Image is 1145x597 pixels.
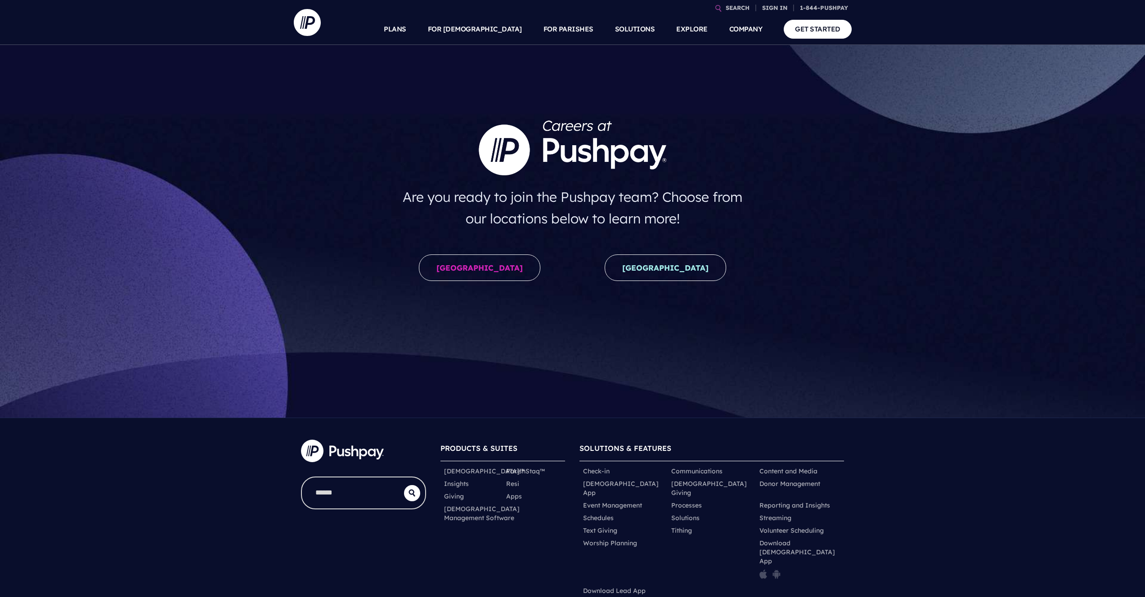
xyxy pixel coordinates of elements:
[506,467,545,476] a: ParishStaq™
[615,13,655,45] a: SOLUTIONS
[759,569,767,579] img: pp_icon_appstore.png
[419,254,540,281] a: [GEOGRAPHIC_DATA]
[583,539,637,548] a: Worship Planning
[579,440,844,461] h6: SOLUTIONS & FEATURES
[759,513,791,522] a: Streaming
[671,513,700,522] a: Solutions
[759,467,817,476] a: Content and Media
[394,183,751,233] h4: Are you ready to join the Pushpay team? Choose from our locations below to learn more!
[583,513,614,522] a: Schedules
[444,467,525,476] a: [DEMOGRAPHIC_DATA]™
[756,537,844,584] li: Download [DEMOGRAPHIC_DATA] App
[444,492,464,501] a: Giving
[759,526,824,535] a: Volunteer Scheduling
[428,13,522,45] a: FOR [DEMOGRAPHIC_DATA]
[583,501,642,510] a: Event Management
[676,13,708,45] a: EXPLORE
[605,254,726,281] a: [GEOGRAPHIC_DATA]
[384,13,406,45] a: PLANS
[506,479,519,488] a: Resi
[759,479,820,488] a: Donor Management
[759,501,830,510] a: Reporting and Insights
[583,526,617,535] a: Text Giving
[440,440,566,461] h6: PRODUCTS & SUITES
[729,13,763,45] a: COMPANY
[444,504,520,522] a: [DEMOGRAPHIC_DATA] Management Software
[671,501,702,510] a: Processes
[583,479,664,497] a: [DEMOGRAPHIC_DATA] App
[671,526,692,535] a: Tithing
[506,492,522,501] a: Apps
[583,467,610,476] a: Check-in
[784,20,852,38] a: GET STARTED
[671,479,752,497] a: [DEMOGRAPHIC_DATA] Giving
[671,467,723,476] a: Communications
[543,13,593,45] a: FOR PARISHES
[772,569,781,579] img: pp_icon_gplay.png
[444,479,469,488] a: Insights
